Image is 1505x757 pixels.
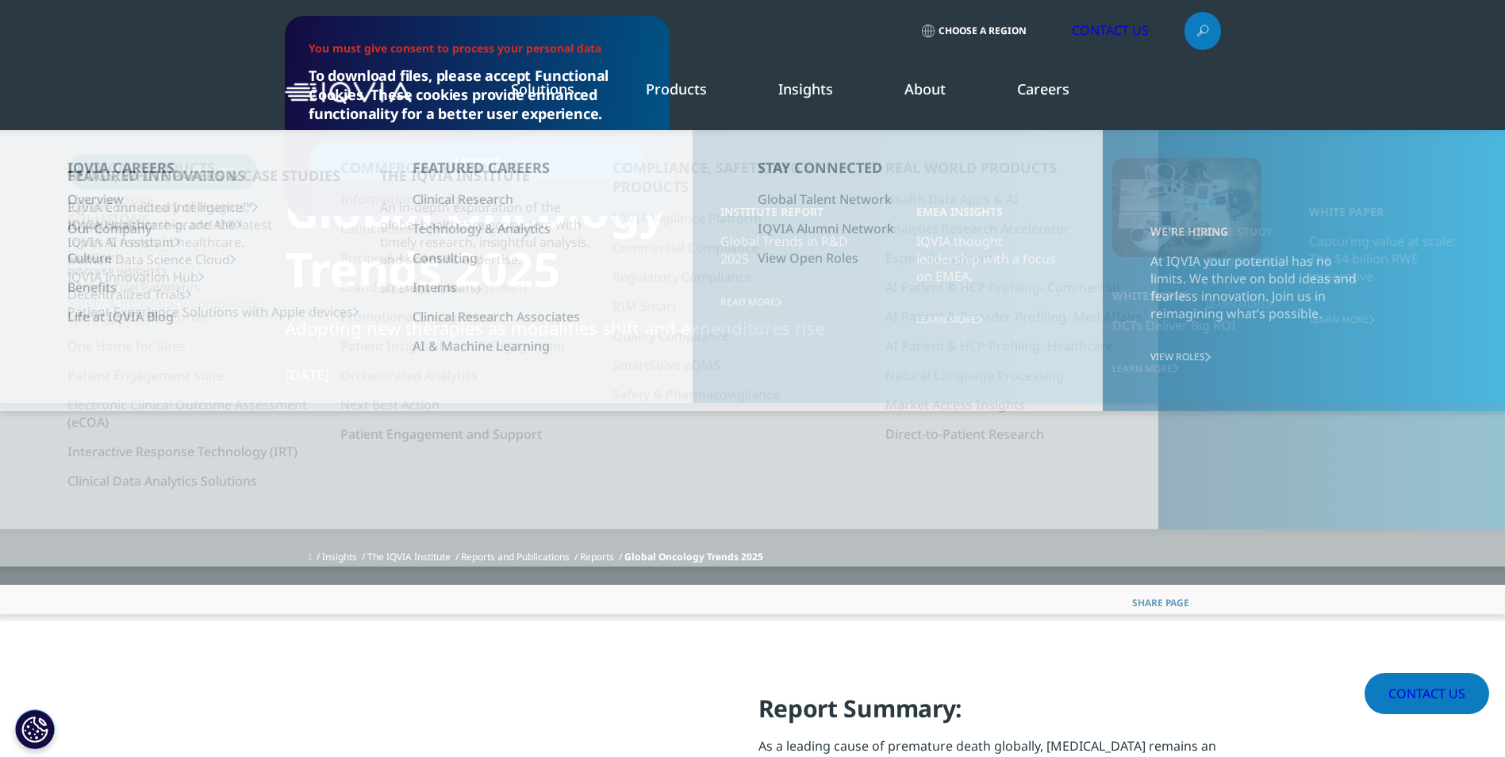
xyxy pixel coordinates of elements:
[1065,12,1173,48] a: Contact Us
[646,79,707,98] a: Products
[956,24,1044,37] span: Choose a Region
[285,314,829,341] div: Adopting new therapies as modalities shift and expenditures rise
[1120,585,1221,621] button: Share PAGEShare PAGE
[1120,585,1221,621] p: Share PAGE
[1382,677,1489,714] a: Contact Us
[309,143,646,180] input: I Accept
[511,79,574,98] a: Solutions
[461,550,570,563] a: Reports and Publications
[624,550,763,563] span: Global Oncology Trends 2025
[1017,79,1069,98] a: Careers
[778,79,833,98] a: Insights
[367,550,451,563] a: The IQVIA Institute
[285,180,829,299] div: Global Oncology Trends 2025
[285,82,412,105] img: IQVIA Healthcare Information Technology and Pharma Clinical Research Company
[1089,25,1149,35] span: Contact Us
[418,56,1221,130] nav: Primary
[580,550,614,563] a: Reports
[285,365,829,384] div: [DATE]
[15,709,55,749] button: Cookies Settings
[904,79,946,98] a: About
[322,550,357,563] a: Insights
[758,693,1221,736] h4: Report Summary:
[1406,689,1465,702] span: Contact Us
